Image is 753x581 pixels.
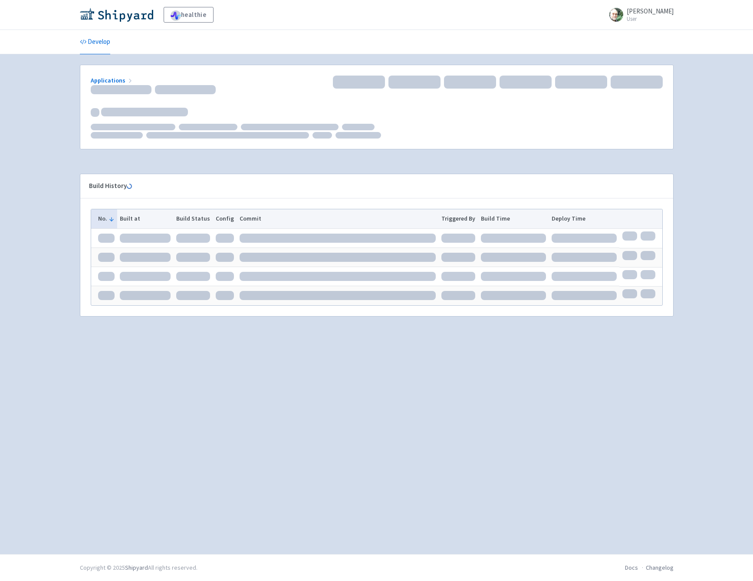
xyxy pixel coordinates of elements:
[98,214,115,223] button: No.
[625,564,638,571] a: Docs
[80,30,110,54] a: Develop
[439,209,478,228] th: Triggered By
[174,209,213,228] th: Build Status
[164,7,214,23] a: healthie
[627,7,674,15] span: [PERSON_NAME]
[237,209,439,228] th: Commit
[91,76,134,84] a: Applications
[80,8,153,22] img: Shipyard logo
[117,209,174,228] th: Built at
[549,209,619,228] th: Deploy Time
[604,8,674,22] a: [PERSON_NAME] User
[125,564,148,571] a: Shipyard
[627,16,674,22] small: User
[478,209,549,228] th: Build Time
[89,181,651,191] div: Build History
[213,209,237,228] th: Config
[80,563,197,572] div: Copyright © 2025 All rights reserved.
[646,564,674,571] a: Changelog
